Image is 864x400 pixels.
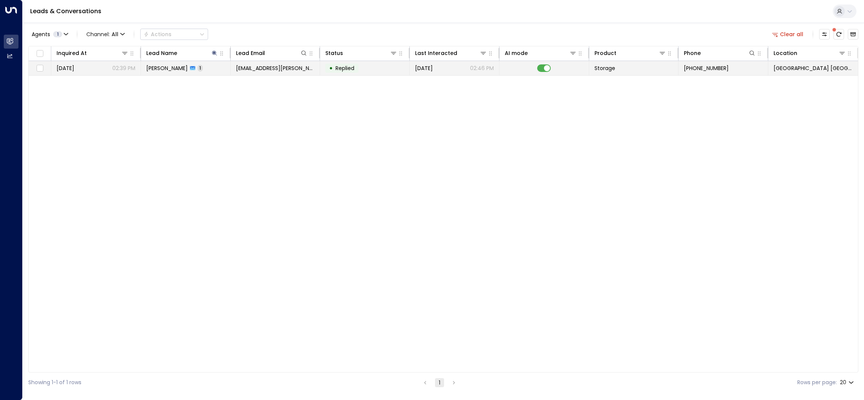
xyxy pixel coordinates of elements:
[848,29,858,40] button: Archived Leads
[32,32,50,37] span: Agents
[329,62,333,75] div: •
[325,49,343,58] div: Status
[198,65,203,71] span: 1
[684,64,729,72] span: +447453246616
[146,49,218,58] div: Lead Name
[470,64,494,72] p: 02:46 PM
[505,49,528,58] div: AI mode
[57,49,87,58] div: Inquired At
[112,31,118,37] span: All
[435,378,444,387] button: page 1
[30,7,101,15] a: Leads & Conversations
[236,49,265,58] div: Lead Email
[774,49,846,58] div: Location
[420,378,459,387] nav: pagination navigation
[505,49,577,58] div: AI mode
[335,64,354,72] span: Replied
[28,379,81,386] div: Showing 1-1 of 1 rows
[35,49,44,58] span: Toggle select all
[833,29,844,40] span: There are new threads available. Refresh the grid to view the latest updates.
[28,29,71,40] button: Agents1
[769,29,807,40] button: Clear all
[774,49,797,58] div: Location
[83,29,128,40] button: Channel:All
[415,49,487,58] div: Last Interacted
[819,29,830,40] button: Customize
[236,49,308,58] div: Lead Email
[684,49,756,58] div: Phone
[140,29,208,40] div: Button group with a nested menu
[325,49,397,58] div: Status
[57,49,129,58] div: Inquired At
[83,29,128,40] span: Channel:
[797,379,837,386] label: Rows per page:
[415,49,457,58] div: Last Interacted
[840,377,855,388] div: 20
[146,49,177,58] div: Lead Name
[35,64,44,73] span: Toggle select row
[140,29,208,40] button: Actions
[57,64,74,72] span: Yesterday
[594,64,615,72] span: Storage
[144,31,172,38] div: Actions
[684,49,701,58] div: Phone
[112,64,135,72] p: 02:39 PM
[53,31,62,37] span: 1
[594,49,616,58] div: Product
[594,49,666,58] div: Product
[236,64,315,72] span: kelsey.jayne@yahoo.co.uk
[146,64,188,72] span: Kelsey dews
[774,64,853,72] span: Space Station Shrewsbury
[415,64,433,72] span: Yesterday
